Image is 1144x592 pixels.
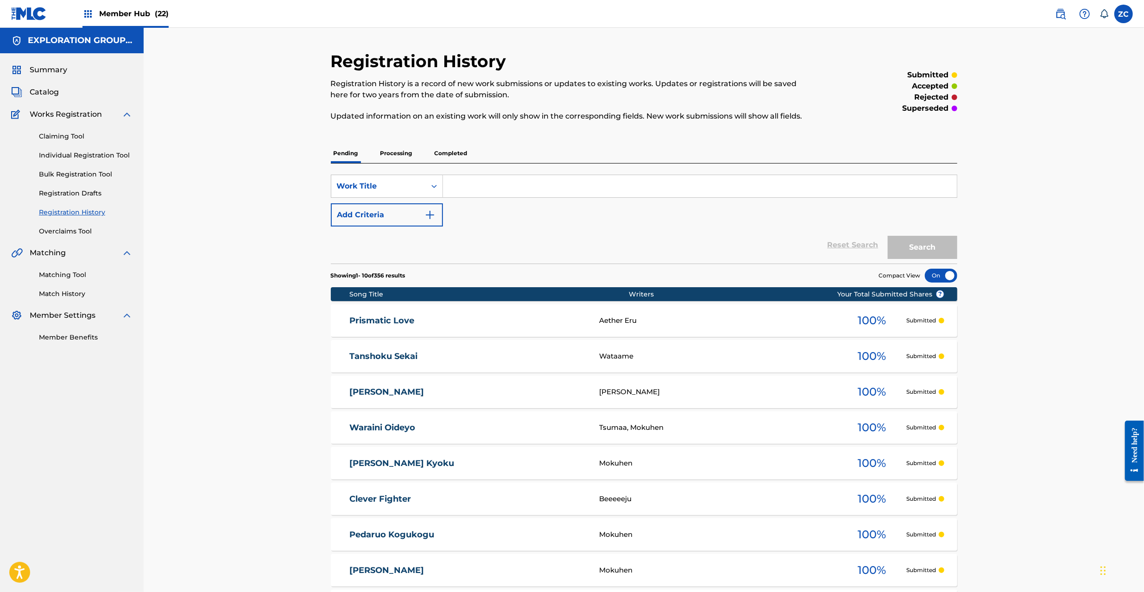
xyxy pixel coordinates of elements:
[906,459,936,467] p: Submitted
[1100,557,1106,585] div: Drag
[599,422,837,433] div: Tsumaa, Mokuhen
[858,455,886,472] span: 100 %
[331,271,405,280] p: Showing 1 - 10 of 356 results
[906,566,936,574] p: Submitted
[858,384,886,400] span: 100 %
[39,132,133,141] a: Claiming Tool
[908,69,949,81] p: submitted
[378,144,415,163] p: Processing
[121,109,133,120] img: expand
[331,78,813,101] p: Registration History is a record of new work submissions or updates to existing works. Updates or...
[915,92,949,103] p: rejected
[349,494,587,504] a: Clever Fighter
[39,270,133,280] a: Matching Tool
[349,387,587,397] a: [PERSON_NAME]
[858,526,886,543] span: 100 %
[903,103,949,114] p: superseded
[349,565,587,576] a: [PERSON_NAME]
[11,310,22,321] img: Member Settings
[39,170,133,179] a: Bulk Registration Tool
[858,491,886,507] span: 100 %
[349,458,587,469] a: [PERSON_NAME] Kyoku
[906,352,936,360] p: Submitted
[337,181,420,192] div: Work Title
[424,209,436,220] img: 9d2ae6d4665cec9f34b9.svg
[1079,8,1090,19] img: help
[349,529,587,540] a: Pedaruo Kogukogu
[28,35,133,46] h5: EXPLORATION GROUP LLC
[331,203,443,227] button: Add Criteria
[858,348,886,365] span: 100 %
[11,35,22,46] img: Accounts
[906,530,936,539] p: Submitted
[331,144,361,163] p: Pending
[11,7,47,20] img: MLC Logo
[331,111,813,122] p: Updated information on an existing work will only show in the corresponding fields. New work subm...
[39,151,133,160] a: Individual Registration Tool
[39,333,133,342] a: Member Benefits
[1051,5,1070,23] a: Public Search
[599,458,837,469] div: Mokuhen
[1100,9,1109,19] div: Notifications
[11,87,22,98] img: Catalog
[1055,8,1066,19] img: search
[30,87,59,98] span: Catalog
[39,189,133,198] a: Registration Drafts
[11,109,23,120] img: Works Registration
[121,310,133,321] img: expand
[39,289,133,299] a: Match History
[906,316,936,325] p: Submitted
[99,8,169,19] span: Member Hub
[30,64,67,76] span: Summary
[349,290,629,299] div: Song Title
[11,247,23,258] img: Matching
[1075,5,1094,23] div: Help
[879,271,921,280] span: Compact View
[30,109,102,120] span: Works Registration
[30,310,95,321] span: Member Settings
[599,529,837,540] div: Mokuhen
[599,351,837,362] div: Wataame
[39,208,133,217] a: Registration History
[837,290,944,299] span: Your Total Submitted Shares
[432,144,470,163] p: Completed
[82,8,94,19] img: Top Rightsholders
[30,247,66,258] span: Matching
[599,315,837,326] div: Aether Eru
[906,495,936,503] p: Submitted
[121,247,133,258] img: expand
[349,422,587,433] a: Waraini Oideyo
[39,227,133,236] a: Overclaims Tool
[11,87,59,98] a: CatalogCatalog
[1114,5,1133,23] div: User Menu
[858,312,886,329] span: 100 %
[11,64,67,76] a: SummarySummary
[858,419,886,436] span: 100 %
[629,290,867,299] div: Writers
[599,494,837,504] div: Beeeeeju
[906,388,936,396] p: Submitted
[1118,414,1144,488] iframe: Resource Center
[349,315,587,326] a: Prismatic Love
[906,423,936,432] p: Submitted
[912,81,949,92] p: accepted
[349,351,587,362] a: Tanshoku Sekai
[599,565,837,576] div: Mokuhen
[11,64,22,76] img: Summary
[858,562,886,579] span: 100 %
[599,387,837,397] div: [PERSON_NAME]
[155,9,169,18] span: (22)
[1098,548,1144,592] iframe: Chat Widget
[936,290,944,298] span: ?
[331,175,957,264] form: Search Form
[331,51,511,72] h2: Registration History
